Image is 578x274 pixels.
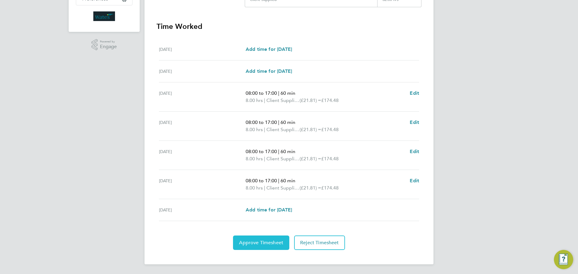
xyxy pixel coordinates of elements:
[159,206,246,214] div: [DATE]
[321,156,339,162] span: £174.48
[159,177,246,192] div: [DATE]
[159,148,246,162] div: [DATE]
[100,39,117,44] span: Powered by
[410,90,419,96] span: Edit
[246,127,263,132] span: 8.00 hrs
[264,127,265,132] span: |
[300,127,321,132] span: (£21.81) =
[92,39,117,51] a: Powered byEngage
[246,46,292,53] a: Add time for [DATE]
[321,185,339,191] span: £174.48
[76,11,132,21] a: Go to home page
[246,207,292,213] span: Add time for [DATE]
[410,149,419,154] span: Edit
[246,46,292,52] span: Add time for [DATE]
[159,68,246,75] div: [DATE]
[159,90,246,104] div: [DATE]
[410,177,419,184] a: Edit
[246,206,292,214] a: Add time for [DATE]
[410,148,419,155] a: Edit
[264,185,265,191] span: |
[246,68,292,75] a: Add time for [DATE]
[246,97,263,103] span: 8.00 hrs
[281,90,295,96] span: 60 min
[278,90,279,96] span: |
[246,178,277,183] span: 08:00 to 17:00
[246,156,263,162] span: 8.00 hrs
[159,119,246,133] div: [DATE]
[300,185,321,191] span: (£21.81) =
[410,90,419,97] a: Edit
[321,97,339,103] span: £174.48
[266,155,300,162] span: Client Supplied
[266,184,300,192] span: Client Supplied
[554,250,573,269] button: Engage Resource Center
[246,119,277,125] span: 08:00 to 17:00
[278,178,279,183] span: |
[246,149,277,154] span: 08:00 to 17:00
[246,90,277,96] span: 08:00 to 17:00
[239,240,283,246] span: Approve Timesheet
[281,119,295,125] span: 60 min
[264,97,265,103] span: |
[410,119,419,126] a: Edit
[410,119,419,125] span: Edit
[266,97,300,104] span: Client Supplied
[300,97,321,103] span: (£21.81) =
[278,119,279,125] span: |
[100,44,117,49] span: Engage
[410,178,419,183] span: Edit
[294,236,345,250] button: Reject Timesheet
[246,185,263,191] span: 8.00 hrs
[278,149,279,154] span: |
[93,11,115,21] img: wates-logo-retina.png
[300,240,339,246] span: Reject Timesheet
[159,46,246,53] div: [DATE]
[264,156,265,162] span: |
[266,126,300,133] span: Client Supplied
[246,68,292,74] span: Add time for [DATE]
[233,236,289,250] button: Approve Timesheet
[281,149,295,154] span: 60 min
[281,178,295,183] span: 60 min
[321,127,339,132] span: £174.48
[157,22,421,31] h3: Time Worked
[300,156,321,162] span: (£21.81) =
